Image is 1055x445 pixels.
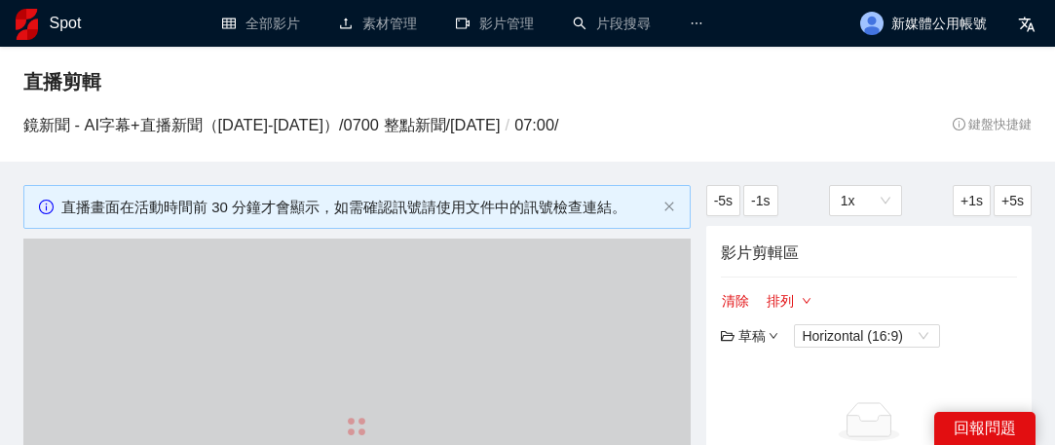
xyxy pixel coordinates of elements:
[1001,190,1024,211] span: +5s
[721,329,735,343] span: folder-open
[714,190,733,211] span: -5s
[751,190,770,211] span: -1s
[501,116,515,133] span: /
[721,325,779,347] div: 草稿
[706,185,740,216] button: -5s
[802,325,932,347] span: Horizontal (16:9)
[39,200,54,214] span: info-circle
[339,16,417,31] a: upload素材管理
[953,118,965,130] span: info-circle
[61,196,656,219] div: 直播畫面在活動時間前 30 分鐘才會顯示，如需確認訊號請使用文件中的訊號檢查連結。
[721,241,1017,265] h4: 影片剪輯區
[663,201,675,212] span: close
[953,118,1032,131] span: 鍵盤快捷鍵
[743,185,777,216] button: -1s
[961,190,983,211] span: +1s
[690,17,703,30] span: ellipsis
[841,186,890,215] span: 1x
[721,289,750,313] button: 清除
[769,331,778,341] span: down
[994,185,1032,216] button: +5s
[802,296,811,308] span: down
[860,12,884,35] img: avatar
[663,201,675,213] button: close
[573,16,651,31] a: search片段搜尋
[23,66,101,97] span: 直播剪輯
[16,9,38,40] img: logo
[953,185,991,216] button: +1s
[222,16,300,31] a: table全部影片
[456,16,534,31] a: video-camera影片管理
[934,412,1036,445] div: 回報問題
[766,289,812,313] button: 排列down
[23,113,753,138] h3: 鏡新聞 - AI字幕+直播新聞（[DATE]-[DATE]） / 0700 整點新聞 / [DATE] 07:00 /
